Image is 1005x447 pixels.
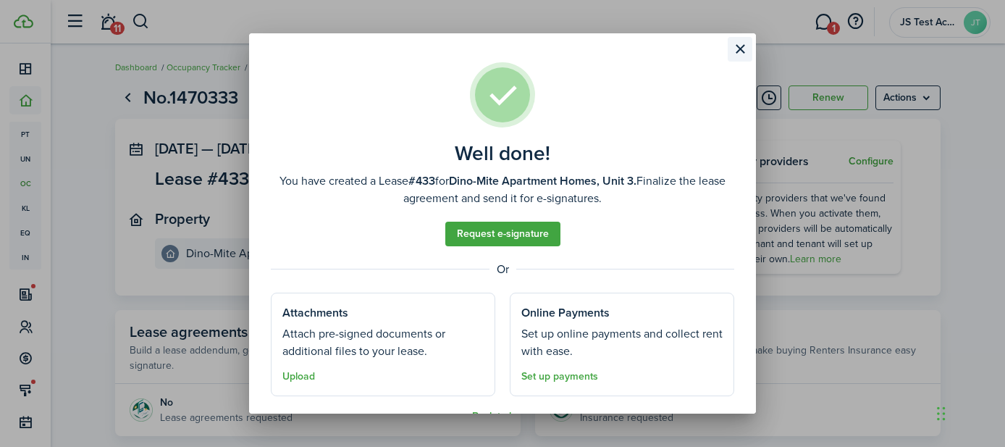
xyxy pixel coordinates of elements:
button: Upload [282,371,315,383]
well-done-description: You have created a Lease for Finalize the lease agreement and send it for e-signatures. [271,172,734,207]
button: Back to lease [472,411,534,422]
button: Close modal [728,37,752,62]
well-done-separator: Or [271,261,734,278]
a: Set up payments [521,371,598,383]
well-done-section-title: Attachments [282,304,348,322]
well-done-section-description: Set up online payments and collect rent with ease. [521,325,723,360]
well-done-section-description: Attach pre-signed documents or additional files to your lease. [282,325,484,360]
a: Request e-signature [445,222,560,246]
b: #433 [408,172,435,189]
iframe: Chat Widget [933,377,1005,447]
div: Drag [937,392,946,435]
b: Dino-Mite Apartment Homes, Unit 3. [449,172,636,189]
well-done-title: Well done! [455,142,550,165]
well-done-section-title: Online Payments [521,304,610,322]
